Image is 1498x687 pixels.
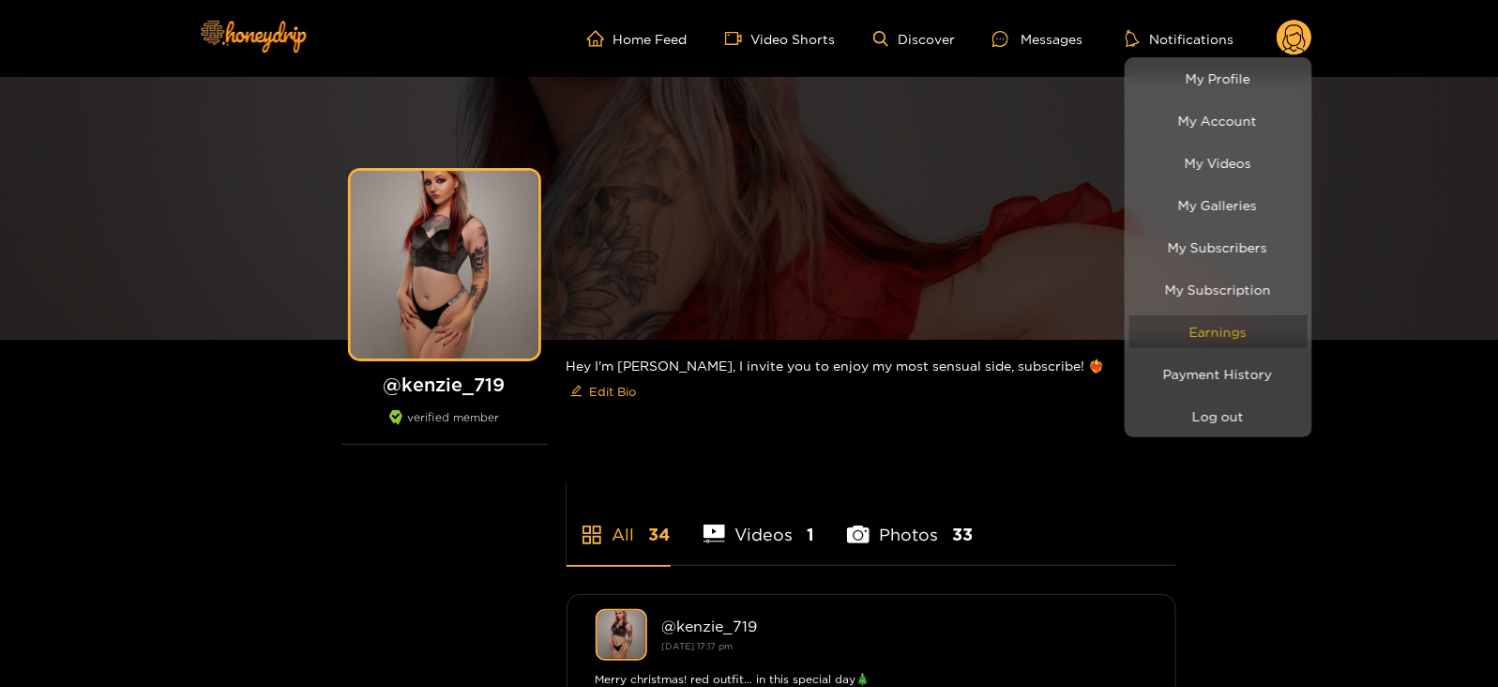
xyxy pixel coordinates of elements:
[1129,231,1308,264] a: My Subscribers
[1129,400,1308,433] button: Log out
[1129,189,1308,221] a: My Galleries
[1129,315,1308,348] a: Earnings
[1129,62,1308,95] a: My Profile
[1129,358,1308,390] a: Payment History
[1129,146,1308,179] a: My Videos
[1129,104,1308,137] a: My Account
[1129,273,1308,306] a: My Subscription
